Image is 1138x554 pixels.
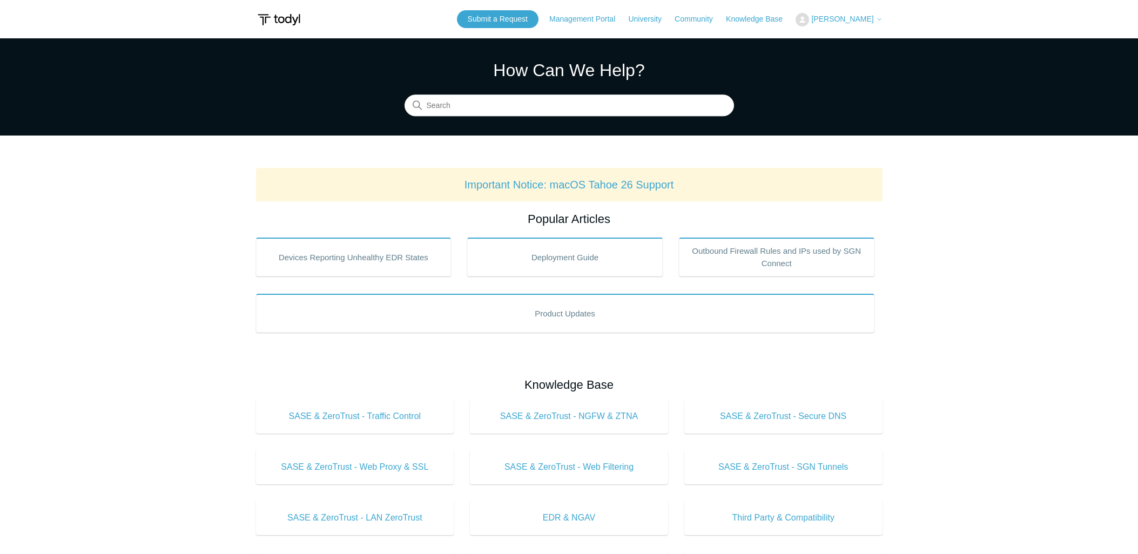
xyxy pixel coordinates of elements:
a: Deployment Guide [467,238,663,276]
a: SASE & ZeroTrust - Secure DNS [684,399,883,434]
a: SASE & ZeroTrust - Web Proxy & SSL [256,450,454,484]
a: EDR & NGAV [470,501,668,535]
span: SASE & ZeroTrust - Web Filtering [486,461,652,474]
a: Outbound Firewall Rules and IPs used by SGN Connect [679,238,874,276]
span: SASE & ZeroTrust - SGN Tunnels [701,461,866,474]
span: SASE & ZeroTrust - NGFW & ZTNA [486,410,652,423]
a: Third Party & Compatibility [684,501,883,535]
a: SASE & ZeroTrust - SGN Tunnels [684,450,883,484]
a: SASE & ZeroTrust - NGFW & ZTNA [470,399,668,434]
span: SASE & ZeroTrust - Traffic Control [272,410,438,423]
a: Knowledge Base [726,13,793,25]
img: Todyl Support Center Help Center home page [256,10,302,30]
a: Management Portal [549,13,626,25]
span: [PERSON_NAME] [811,15,873,23]
a: Devices Reporting Unhealthy EDR States [256,238,452,276]
input: Search [405,95,734,117]
a: Community [675,13,724,25]
h2: Popular Articles [256,210,883,228]
span: EDR & NGAV [486,511,652,524]
a: Submit a Request [457,10,538,28]
span: SASE & ZeroTrust - Secure DNS [701,410,866,423]
a: SASE & ZeroTrust - Web Filtering [470,450,668,484]
span: SASE & ZeroTrust - Web Proxy & SSL [272,461,438,474]
a: Product Updates [256,294,874,333]
button: [PERSON_NAME] [796,13,882,26]
a: SASE & ZeroTrust - LAN ZeroTrust [256,501,454,535]
a: SASE & ZeroTrust - Traffic Control [256,399,454,434]
span: SASE & ZeroTrust - LAN ZeroTrust [272,511,438,524]
h1: How Can We Help? [405,57,734,83]
a: University [628,13,672,25]
h2: Knowledge Base [256,376,883,394]
span: Third Party & Compatibility [701,511,866,524]
a: Important Notice: macOS Tahoe 26 Support [464,179,674,191]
